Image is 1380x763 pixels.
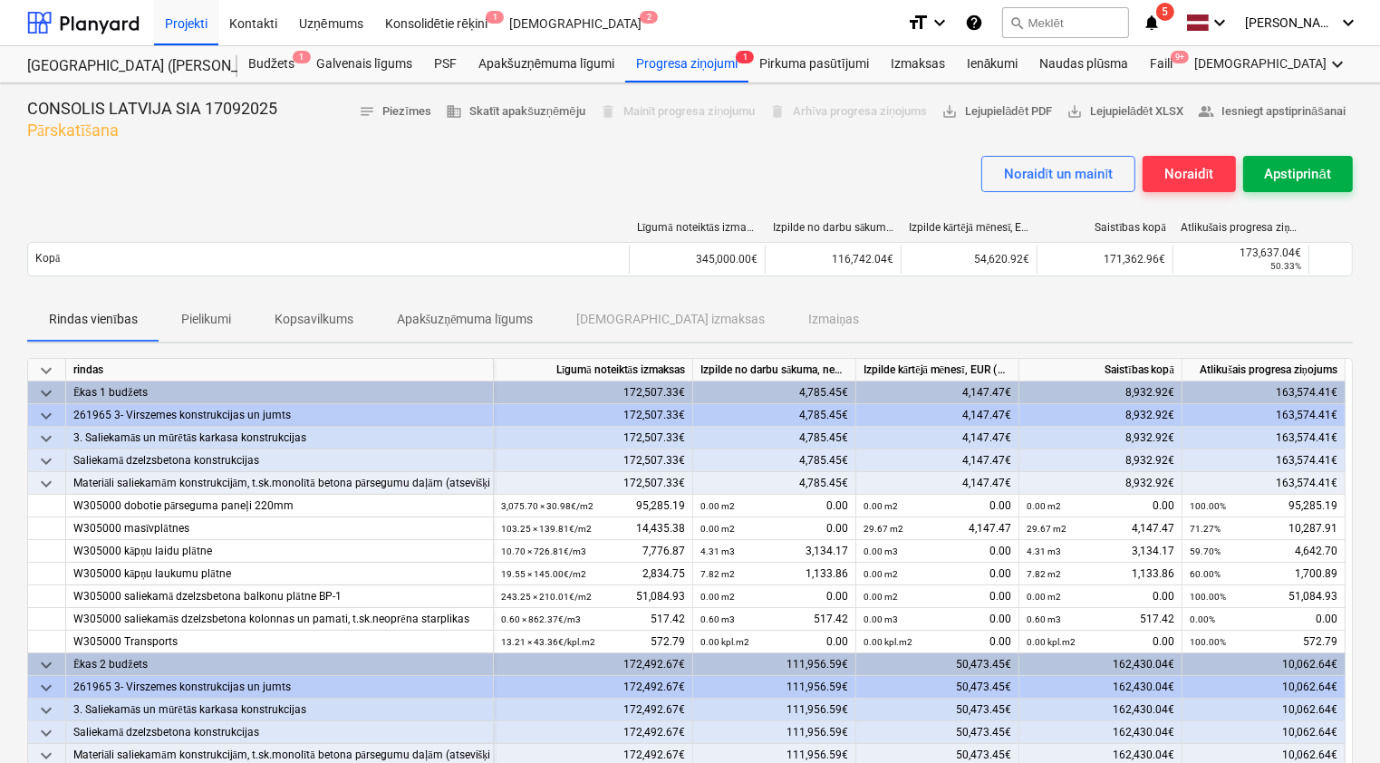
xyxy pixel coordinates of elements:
[1190,517,1337,540] div: 10,287.91
[700,614,735,624] small: 0.60 m3
[693,699,856,721] div: 111,956.59€
[1027,495,1174,517] div: 0.00
[1139,46,1183,82] div: Faili
[856,404,1019,427] div: 4,147.47€
[700,524,735,534] small: 0.00 m2
[1209,12,1230,34] i: keyboard_arrow_down
[693,653,856,676] div: 111,956.59€
[700,517,848,540] div: 0.00
[1027,614,1061,624] small: 0.60 m3
[880,46,956,82] div: Izmaksas
[941,101,1051,122] span: Lejupielādēt PDF
[275,310,353,329] p: Kopsavilkums
[700,569,735,579] small: 7.82 m2
[237,46,305,82] div: Budžets
[1002,7,1129,38] button: Meklēt
[856,699,1019,721] div: 50,473.45€
[1045,221,1166,235] div: Saistības kopā
[1182,427,1346,449] div: 163,574.41€
[1182,653,1346,676] div: 10,062.64€
[1181,221,1302,235] div: Atlikušais progresa ziņojums
[73,381,486,404] div: Ēkas 1 budžets
[501,524,592,534] small: 103.25 × 139.81€ / m2
[66,359,494,381] div: rindas
[1190,524,1221,534] small: 71.27%
[693,721,856,744] div: 111,956.59€
[359,103,375,120] span: notes
[73,472,486,495] div: Materiāli saliekamām konstrukcijām, t.sk.monolītā betona pārsegumu daļām (atsevišķi pērkamie)
[1027,540,1174,563] div: 3,134.17
[693,359,856,381] div: Izpilde no darbu sākuma, neskaitot kārtējā mēneša izpildi
[693,404,856,427] div: 4,785.45€
[1191,98,1353,126] button: Iesniegt apstiprināšanai
[501,501,593,511] small: 3,075.70 × 30.98€ / m2
[501,614,581,624] small: 0.60 × 862.37€ / m3
[901,245,1037,274] div: 54,620.92€
[1027,569,1061,579] small: 7.82 m2
[981,156,1135,192] button: Noraidīt un mainīt
[856,676,1019,699] div: 50,473.45€
[501,517,685,540] div: 14,435.38
[494,653,693,676] div: 172,492.67€
[856,472,1019,495] div: 4,147.47€
[1164,162,1213,186] div: Noraidīt
[397,310,534,329] p: Apakšuzņēmuma līgums
[423,46,468,82] a: PSF
[73,563,486,585] div: W305000 kāpņu laukumu plātne
[700,495,848,517] div: 0.00
[35,405,57,427] span: keyboard_arrow_down
[1198,103,1214,120] span: people_alt
[693,472,856,495] div: 4,785.45€
[35,428,57,449] span: keyboard_arrow_down
[1182,449,1346,472] div: 163,574.41€
[446,103,462,120] span: business
[446,101,585,122] span: Skatīt apakšuzņēmēju
[1182,699,1346,721] div: 10,062.64€
[1027,501,1061,511] small: 0.00 m2
[494,359,693,381] div: Līgumā noteiktās izmaksas
[693,676,856,699] div: 111,956.59€
[700,592,735,602] small: 0.00 m2
[700,585,848,608] div: 0.00
[35,654,57,676] span: keyboard_arrow_down
[1289,676,1380,763] iframe: Chat Widget
[486,11,504,24] span: 1
[73,517,486,540] div: W305000 masīvplātnes
[765,245,901,274] div: 116,742.04€
[1144,12,1162,34] i: notifications
[748,46,880,82] div: Pirkuma pasūtījumi
[73,631,486,653] div: W305000 Transports
[501,563,685,585] div: 2,834.75
[1190,608,1337,631] div: 0.00
[494,676,693,699] div: 172,492.67€
[468,46,625,82] a: Apakšuzņēmuma līgumi
[1027,517,1174,540] div: 4,147.47
[1156,3,1174,21] span: 5
[700,563,848,585] div: 1,133.86
[864,517,1011,540] div: 4,147.47
[1183,46,1359,82] div: [DEMOGRAPHIC_DATA]
[856,381,1019,404] div: 4,147.47€
[73,427,486,449] div: 3. Saliekamās un mūrētās karkasa konstrukcijas
[1010,15,1025,30] span: search
[1198,101,1346,122] span: Iesniegt apstiprināšanai
[501,540,685,563] div: 7,776.87
[494,427,693,449] div: 172,507.33€
[1139,46,1183,82] a: Faili9+
[773,221,894,235] div: Izpilde no darbu sākuma, neskaitot kārtējā mēneša izpildi
[625,46,748,82] div: Progresa ziņojumi
[700,608,848,631] div: 517.42
[1027,585,1174,608] div: 0.00
[1243,156,1353,192] button: Apstiprināt
[1270,261,1301,271] small: 50.33%
[864,546,898,556] small: 0.00 m3
[864,569,898,579] small: 0.00 m2
[1182,359,1346,381] div: Atlikušais progresa ziņojums
[629,245,765,274] div: 345,000.00€
[1019,472,1182,495] div: 8,932.92€
[1029,46,1140,82] a: Naudas plūsma
[930,12,951,34] i: keyboard_arrow_down
[501,608,685,631] div: 517.42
